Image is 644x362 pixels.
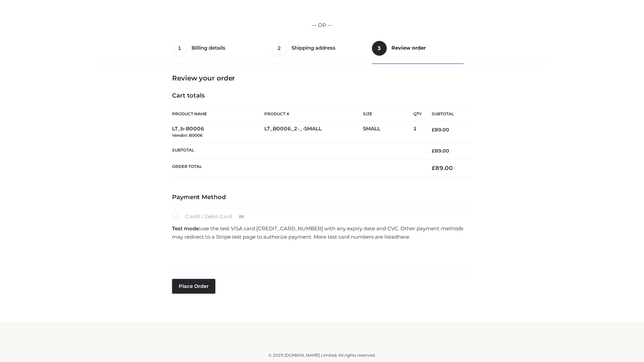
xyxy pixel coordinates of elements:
h4: Cart totals [172,92,472,100]
small: Vendor: B0006 [172,133,203,138]
h3: Review your order [172,74,472,82]
iframe: Secure payment input frame [171,243,471,268]
span: £ [432,148,435,154]
td: LT_B0006_2-_-SMALL [264,122,363,143]
a: here [398,234,409,240]
img: Credit / Debit Card [235,213,248,221]
th: Size [363,107,410,122]
p: — OR — [100,21,544,29]
strong: Test mode: [172,225,200,232]
th: Order Total [172,159,422,177]
th: Subtotal [422,107,472,122]
th: Product # [264,106,363,122]
td: LT_b-B0006 [172,122,264,143]
label: Credit / Debit Card [172,212,251,221]
p: use the test VISA card [CREDIT_CARD_NUMBER] with any expiry date and CVC. Other payment methods m... [172,224,472,241]
button: Place order [172,279,215,294]
th: Qty [413,106,422,122]
bdi: 89.00 [432,148,449,154]
span: £ [432,127,435,133]
th: Product Name [172,106,264,122]
bdi: 89.00 [432,165,453,171]
h4: Payment Method [172,194,472,201]
td: 1 [413,122,422,143]
th: Subtotal [172,142,422,159]
span: £ [432,165,435,171]
div: © 2025 [DOMAIN_NAME] Limited. All rights reserved. [100,352,544,359]
bdi: 89.00 [432,127,449,133]
td: SMALL [363,122,413,143]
